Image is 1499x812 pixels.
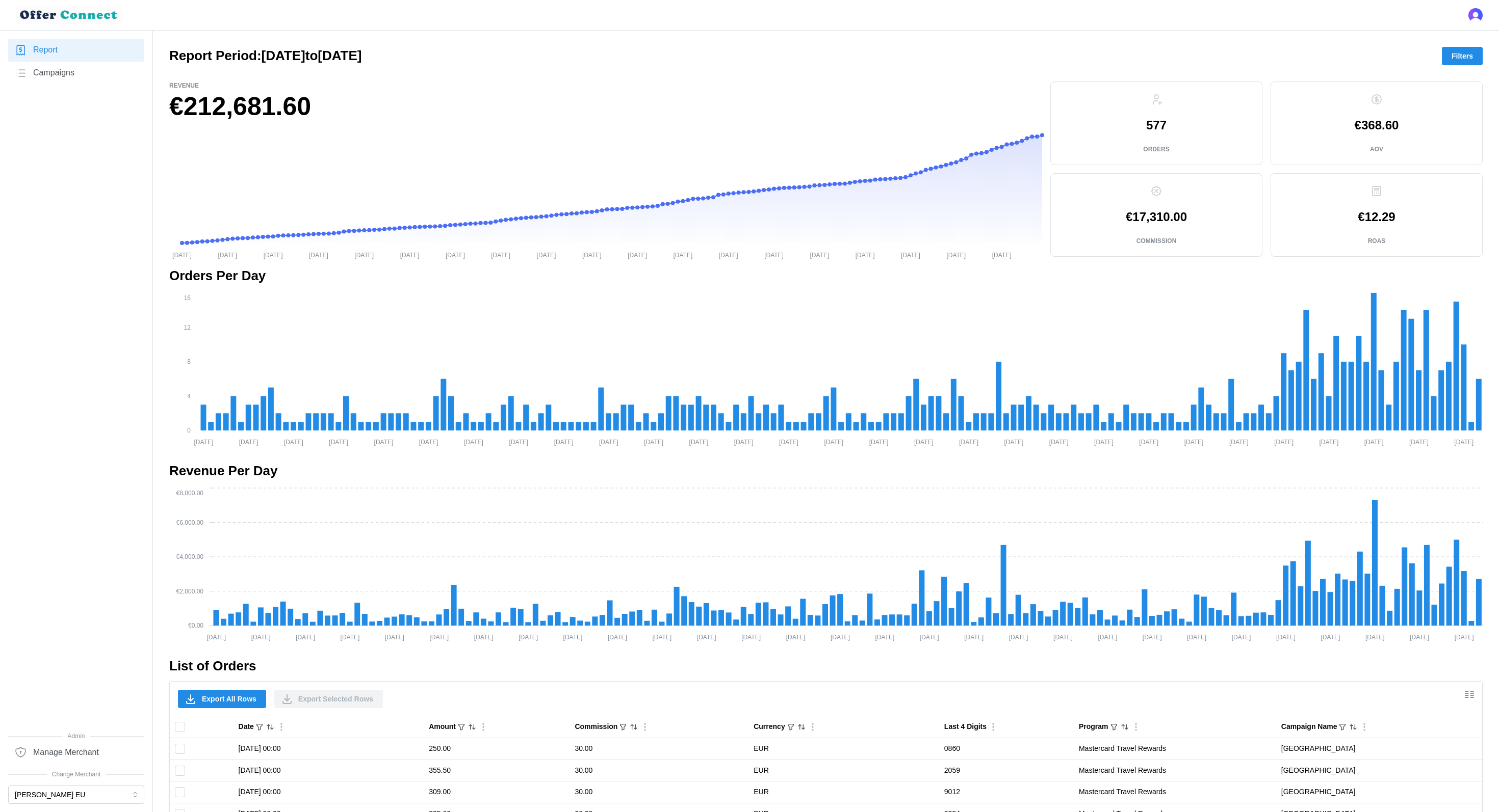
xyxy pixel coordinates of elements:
td: Mastercard Travel Rewards [1074,738,1276,760]
tspan: [DATE] [779,438,798,445]
div: Last 4 Digits [944,721,987,733]
p: Orders [1143,145,1169,154]
td: [GEOGRAPHIC_DATA] [1276,760,1482,781]
tspan: [DATE] [824,438,843,445]
button: Export All Rows [178,690,266,708]
span: Report [33,44,58,57]
tspan: [DATE] [239,438,259,445]
tspan: [DATE] [914,438,934,445]
tspan: [DATE] [284,438,303,445]
button: Sort by Amount descending [468,722,477,732]
tspan: [DATE] [831,634,850,641]
tspan: €8,000.00 [176,490,204,497]
tspan: [DATE] [652,634,671,641]
tspan: [DATE] [400,251,420,258]
tspan: [DATE] [329,438,348,445]
tspan: €4,000.00 [176,553,204,560]
span: Change Merchant [8,770,144,779]
tspan: [DATE] [419,438,438,445]
p: 577 [1146,119,1167,131]
button: [PERSON_NAME] EU [8,786,144,804]
tspan: [DATE] [474,634,494,641]
td: EUR [748,738,939,760]
span: Campaigns [33,67,74,79]
tspan: [DATE] [1004,438,1024,445]
button: Filters [1442,47,1483,65]
td: [DATE] 00:00 [234,781,424,803]
div: Currency [754,721,785,733]
tspan: [DATE] [194,438,213,445]
tspan: [DATE] [764,251,784,258]
tspan: €0.00 [188,622,203,629]
tspan: [DATE] [920,634,939,641]
h2: Orders Per Day [169,267,1483,285]
p: €12.29 [1358,211,1395,223]
tspan: [DATE] [341,634,360,641]
tspan: [DATE] [992,251,1012,258]
tspan: 8 [187,358,191,365]
button: Column Actions [1359,721,1370,733]
tspan: [DATE] [1409,438,1429,445]
tspan: [DATE] [628,251,647,258]
p: ROAS [1368,237,1386,246]
tspan: [DATE] [1232,634,1251,641]
tspan: [DATE] [959,438,978,445]
tspan: [DATE] [172,251,192,258]
div: Program [1079,721,1108,733]
td: Mastercard Travel Rewards [1074,781,1276,803]
td: [GEOGRAPHIC_DATA] [1276,781,1482,803]
tspan: [DATE] [563,634,583,641]
td: EUR [748,760,939,781]
div: Campaign Name [1281,721,1337,733]
tspan: [DATE] [1187,634,1206,641]
button: Sort by Campaign Name ascending [1349,722,1358,732]
td: Mastercard Travel Rewards [1074,760,1276,781]
div: Commission [575,721,617,733]
tspan: [DATE] [519,634,538,641]
tspan: [DATE] [1229,438,1249,445]
td: [DATE] 00:00 [234,738,424,760]
button: Column Actions [807,721,818,733]
td: 30.00 [570,738,748,760]
button: Sort by Program ascending [1120,722,1129,732]
p: Commission [1136,237,1177,246]
tspan: [DATE] [1455,634,1474,641]
p: €17,310.00 [1126,211,1187,223]
h2: List of Orders [169,657,1483,675]
tspan: 0 [187,427,191,434]
tspan: [DATE] [446,251,465,258]
tspan: [DATE] [354,251,374,258]
tspan: [DATE] [1276,634,1296,641]
input: Toggle select row [175,744,185,754]
button: Sort by Currency ascending [797,722,806,732]
tspan: [DATE] [869,438,889,445]
tspan: [DATE] [946,251,966,258]
a: Manage Merchant [8,741,144,764]
a: Campaigns [8,62,144,85]
tspan: [DATE] [689,438,709,445]
td: EUR [748,781,939,803]
h2: Revenue Per Day [169,462,1483,480]
button: Export Selected Rows [274,690,383,708]
button: Column Actions [988,721,999,733]
tspan: [DATE] [264,251,283,258]
td: 9012 [939,781,1074,803]
tspan: 12 [184,324,191,331]
tspan: [DATE] [537,251,556,258]
input: Toggle select row [175,787,185,797]
button: Column Actions [639,721,651,733]
tspan: [DATE] [599,438,618,445]
button: Open user button [1468,8,1483,22]
td: 30.00 [570,760,748,781]
tspan: [DATE] [1094,438,1114,445]
td: 30.00 [570,781,748,803]
div: Date [239,721,254,733]
span: Admin [8,732,144,741]
tspan: [DATE] [206,634,226,641]
tspan: [DATE] [1184,438,1204,445]
a: Report [8,39,144,62]
tspan: €6,000.00 [176,519,204,526]
tspan: [DATE] [810,251,829,258]
p: €368.60 [1355,119,1399,131]
button: Column Actions [276,721,287,733]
